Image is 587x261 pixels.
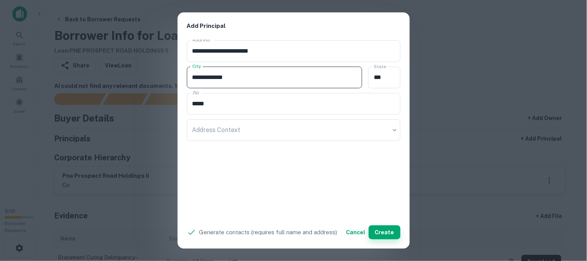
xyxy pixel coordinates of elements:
[178,12,410,40] h2: Add Principal
[369,225,400,239] button: Create
[187,119,400,141] div: ​
[192,89,199,96] label: Zip
[192,63,201,70] label: City
[374,63,386,70] label: State
[199,228,337,237] p: Generate contacts (requires full name and address)
[343,225,369,239] button: Cancel
[192,37,210,43] label: Address
[548,199,587,236] iframe: Chat Widget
